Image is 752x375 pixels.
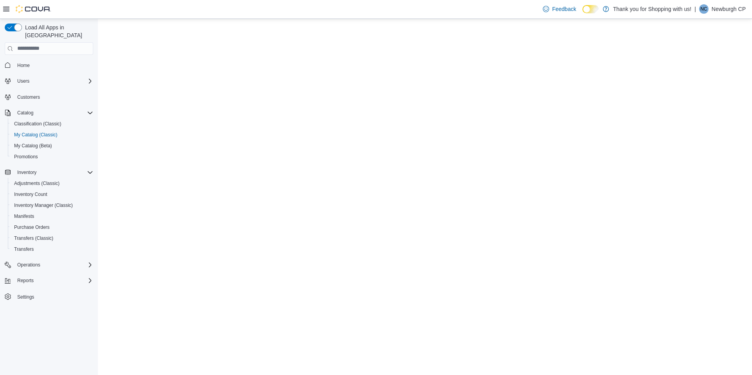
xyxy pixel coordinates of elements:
button: Inventory Manager (Classic) [8,200,96,211]
a: Inventory Manager (Classic) [11,201,76,210]
p: | [694,4,696,14]
button: Home [2,60,96,71]
button: Classification (Classic) [8,118,96,129]
span: Promotions [14,154,38,160]
a: Promotions [11,152,41,161]
button: Operations [14,260,43,270]
span: My Catalog (Beta) [11,141,93,150]
a: My Catalog (Classic) [11,130,61,139]
a: My Catalog (Beta) [11,141,55,150]
button: My Catalog (Beta) [8,140,96,151]
button: Adjustments (Classic) [8,178,96,189]
span: My Catalog (Classic) [11,130,93,139]
span: Manifests [11,212,93,221]
span: Reports [17,277,34,284]
button: Transfers (Classic) [8,233,96,244]
button: Inventory [2,167,96,178]
a: Classification (Classic) [11,119,65,129]
span: Transfers (Classic) [14,235,53,241]
input: Dark Mode [582,5,599,13]
button: Users [14,76,33,86]
span: Users [14,76,93,86]
button: My Catalog (Classic) [8,129,96,140]
span: Settings [14,292,93,301]
a: Home [14,61,33,70]
img: Cova [16,5,51,13]
button: Transfers [8,244,96,255]
span: Transfers [14,246,34,252]
span: Transfers [11,245,93,254]
span: Purchase Orders [14,224,50,230]
button: Catalog [14,108,36,118]
span: Home [17,62,30,69]
span: Inventory Manager (Classic) [14,202,73,208]
button: Reports [2,275,96,286]
span: Promotions [11,152,93,161]
button: Catalog [2,107,96,118]
span: Catalog [17,110,33,116]
span: Operations [14,260,93,270]
span: Inventory Count [11,190,93,199]
button: Purchase Orders [8,222,96,233]
span: Adjustments (Classic) [14,180,60,187]
span: Operations [17,262,40,268]
p: Thank you for Shopping with us! [613,4,691,14]
span: Home [14,60,93,70]
span: Inventory [17,169,36,176]
button: Operations [2,259,96,270]
span: Classification (Classic) [11,119,93,129]
button: Settings [2,291,96,302]
span: Catalog [14,108,93,118]
button: Manifests [8,211,96,222]
a: Feedback [540,1,579,17]
span: Inventory Count [14,191,47,197]
span: Feedback [552,5,576,13]
span: Purchase Orders [11,223,93,232]
button: Inventory Count [8,189,96,200]
a: Transfers (Classic) [11,234,56,243]
a: Adjustments (Classic) [11,179,63,188]
button: Users [2,76,96,87]
span: Load All Apps in [GEOGRAPHIC_DATA] [22,24,93,39]
span: Settings [17,294,34,300]
span: My Catalog (Beta) [14,143,52,149]
div: Newburgh CP [699,4,709,14]
span: Transfers (Classic) [11,234,93,243]
span: Manifests [14,213,34,219]
a: Inventory Count [11,190,51,199]
a: Customers [14,92,43,102]
span: Customers [14,92,93,102]
span: Classification (Classic) [14,121,61,127]
nav: Complex example [5,56,93,323]
button: Promotions [8,151,96,162]
button: Inventory [14,168,40,177]
span: My Catalog (Classic) [14,132,58,138]
a: Purchase Orders [11,223,53,232]
span: Users [17,78,29,84]
span: NC [700,4,707,14]
span: Reports [14,276,93,285]
a: Transfers [11,245,37,254]
span: Inventory Manager (Classic) [11,201,93,210]
button: Customers [2,91,96,103]
span: Inventory [14,168,93,177]
p: Newburgh CP [712,4,746,14]
button: Reports [14,276,37,285]
span: Customers [17,94,40,100]
span: Adjustments (Classic) [11,179,93,188]
a: Manifests [11,212,37,221]
a: Settings [14,292,37,302]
